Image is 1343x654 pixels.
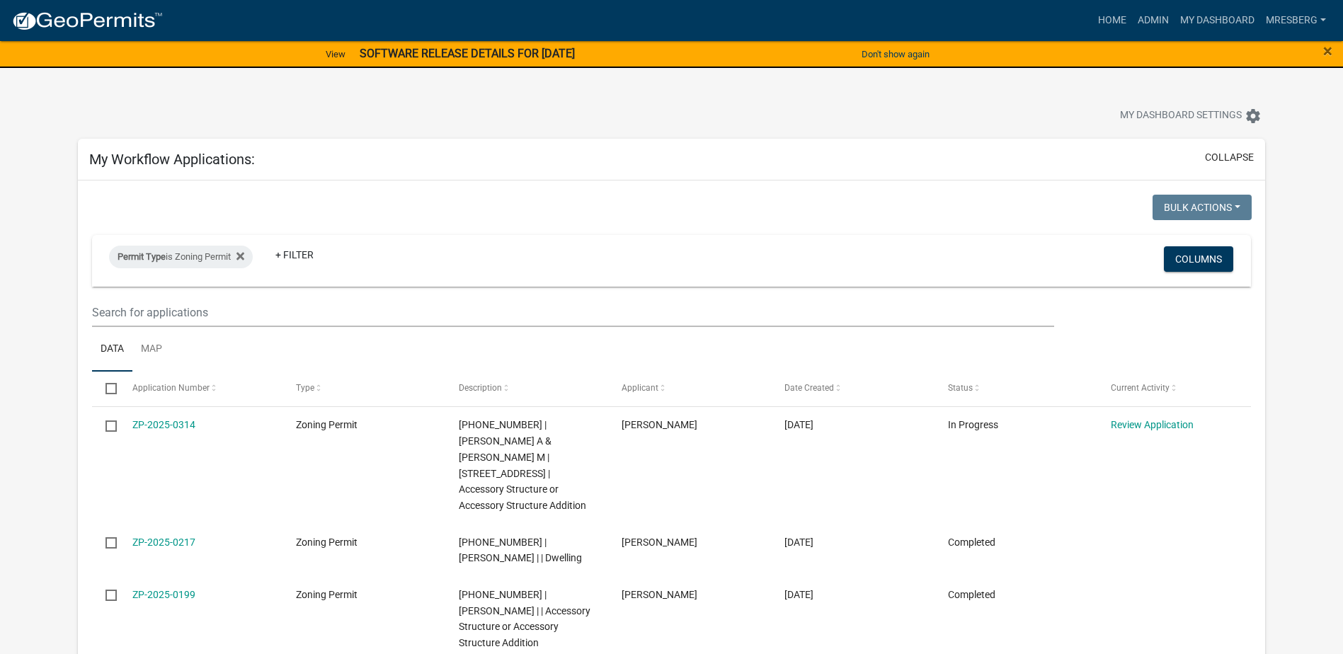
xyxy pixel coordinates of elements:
[1260,7,1332,34] a: mresberg
[1175,7,1260,34] a: My Dashboard
[1153,195,1252,220] button: Bulk Actions
[1245,108,1262,125] i: settings
[132,327,171,372] a: Map
[132,419,195,430] a: ZP-2025-0314
[459,537,582,564] span: 75-010-1290 | TOMCZAK, DARYL J | | Dwelling
[459,589,590,648] span: 81-060-4060 | ANDERSON, MARK R | | Accessory Structure or Accessory Structure Addition
[771,372,934,406] datatable-header-cell: Date Created
[92,327,132,372] a: Data
[118,251,166,262] span: Permit Type
[1111,419,1194,430] a: Review Application
[948,383,973,393] span: Status
[92,372,119,406] datatable-header-cell: Select
[948,419,998,430] span: In Progress
[948,589,995,600] span: Completed
[1111,383,1170,393] span: Current Activity
[459,383,502,393] span: Description
[622,537,697,548] span: Mandie Resberg
[1092,7,1132,34] a: Home
[784,419,813,430] span: 10/03/2025
[1097,372,1260,406] datatable-header-cell: Current Activity
[1323,42,1332,59] button: Close
[109,246,253,268] div: is Zoning Permit
[784,383,834,393] span: Date Created
[296,383,314,393] span: Type
[784,589,813,600] span: 07/08/2025
[296,537,358,548] span: Zoning Permit
[948,537,995,548] span: Completed
[92,298,1054,327] input: Search for applications
[1132,7,1175,34] a: Admin
[1323,41,1332,61] span: ×
[1205,150,1254,165] button: collapse
[934,372,1097,406] datatable-header-cell: Status
[132,537,195,548] a: ZP-2025-0217
[132,383,210,393] span: Application Number
[622,383,658,393] span: Applicant
[856,42,935,66] button: Don't show again
[282,372,445,406] datatable-header-cell: Type
[89,151,255,168] h5: My Workflow Applications:
[132,589,195,600] a: ZP-2025-0199
[622,589,697,600] span: Mandie Resberg
[320,42,351,66] a: View
[1109,102,1273,130] button: My Dashboard Settingssettings
[445,372,608,406] datatable-header-cell: Description
[360,47,575,60] strong: SOFTWARE RELEASE DETAILS FOR [DATE]
[296,419,358,430] span: Zoning Permit
[264,242,325,268] a: + Filter
[784,537,813,548] span: 07/21/2025
[1164,246,1233,272] button: Columns
[296,589,358,600] span: Zoning Permit
[119,372,282,406] datatable-header-cell: Application Number
[459,419,586,511] span: 69-020-1127 | RESBERG, CHRISTOPHER A & MANDIE M | 440 COUNTY ROAD 18 | Accessory Structure or Acc...
[1120,108,1242,125] span: My Dashboard Settings
[622,419,697,430] span: Mandie Resberg
[608,372,771,406] datatable-header-cell: Applicant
